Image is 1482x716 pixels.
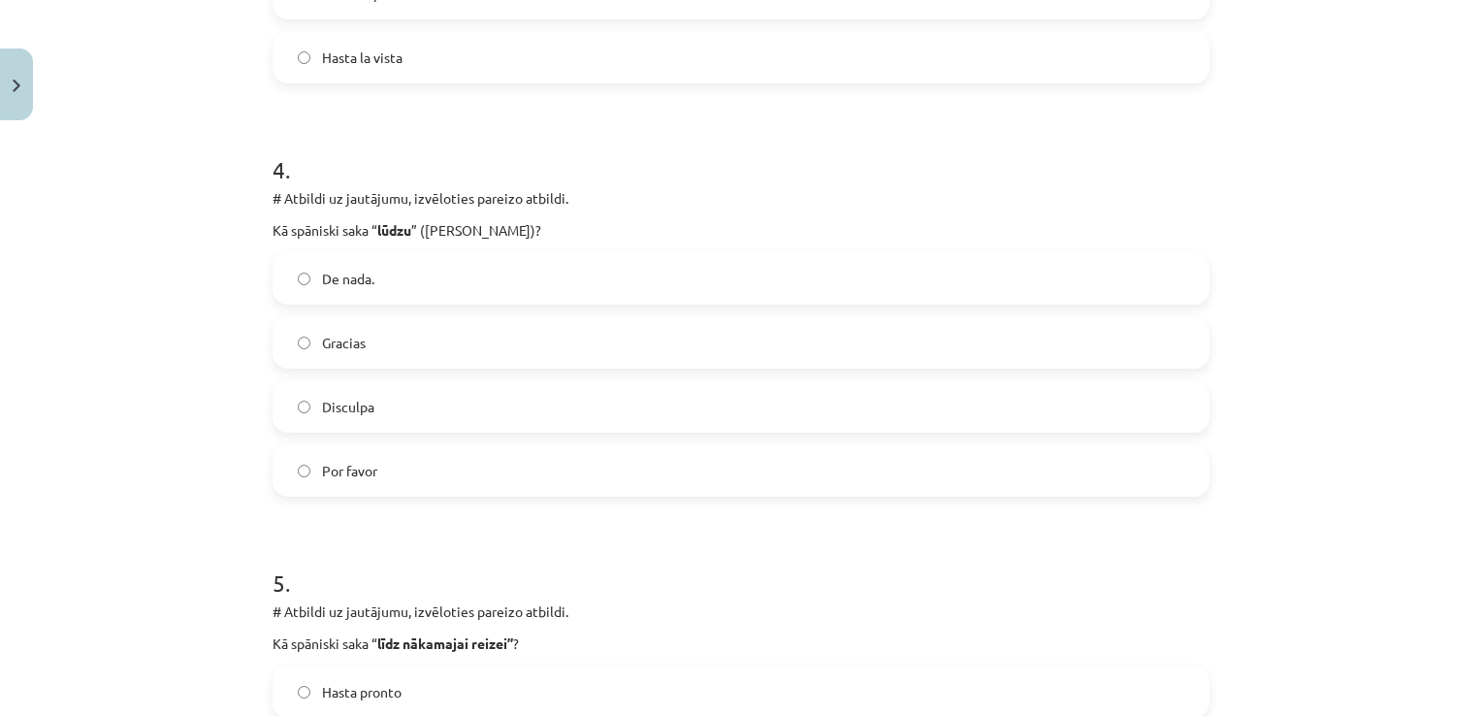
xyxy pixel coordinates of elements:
input: De nada. [298,273,310,285]
input: Gracias [298,337,310,349]
span: Disculpa [322,397,374,417]
span: De nada. [322,269,374,289]
span: Hasta pronto [322,682,402,702]
strong: līdz nākamajai reizei” [377,635,513,652]
img: icon-close-lesson-0947bae3869378f0d4975bcd49f059093ad1ed9edebbc8119c70593378902aed.svg [13,80,20,92]
p: # Atbildi uz jautājumu, izvēloties pareizo atbildi. [273,188,1209,209]
input: Por favor [298,465,310,477]
span: Gracias [322,333,366,353]
h1: 4 . [273,122,1209,182]
p: Kā spāniski saka “ ” ([PERSON_NAME])? [273,220,1209,241]
p: Kā spāniski saka “ ? [273,634,1209,654]
span: Hasta la vista [322,48,403,68]
span: Por favor [322,461,377,481]
h1: 5 . [273,536,1209,596]
input: Disculpa [298,401,310,413]
input: Hasta pronto [298,686,310,699]
strong: lūdzu [377,221,411,239]
input: Hasta la vista [298,51,310,64]
p: # Atbildi uz jautājumu, izvēloties pareizo atbildi. [273,602,1209,622]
